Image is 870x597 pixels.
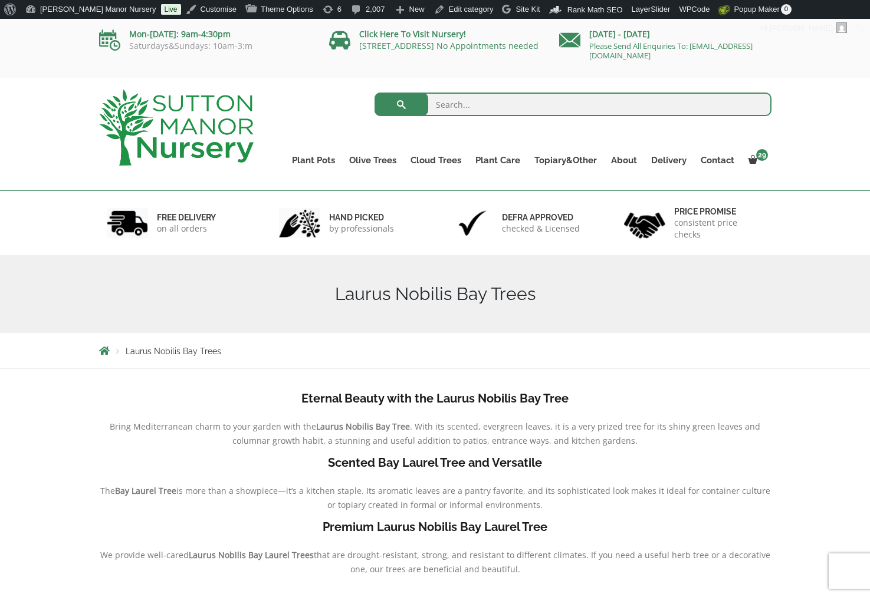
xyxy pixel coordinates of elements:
[644,152,694,169] a: Delivery
[468,152,527,169] a: Plant Care
[100,485,115,496] span: The
[559,27,771,41] p: [DATE] - [DATE]
[694,152,741,169] a: Contact
[107,208,148,238] img: 1.jpg
[502,223,580,235] p: checked & Licensed
[674,206,764,217] h6: Price promise
[452,208,493,238] img: 3.jpg
[301,391,569,405] b: Eternal Beauty with the Laurus Nobilis Bay Tree
[329,223,394,235] p: by professionals
[157,212,216,223] h6: FREE DELIVERY
[516,5,540,14] span: Site Kit
[527,152,604,169] a: Topiary&Other
[567,5,623,14] span: Rank Math SEO
[99,90,254,166] img: logo
[279,208,320,238] img: 2.jpg
[285,152,342,169] a: Plant Pots
[314,549,770,575] span: that are drought-resistant, strong, and resistant to different climates. If you need a useful her...
[328,456,542,470] b: Scented Bay Laurel Tree and Versatile
[161,4,181,15] a: Live
[115,485,176,496] b: Bay Laurel Tree
[674,217,764,240] p: consistent price checks
[126,347,221,356] span: Laurus Nobilis Bay Trees
[770,24,833,32] span: [PERSON_NAME]
[232,421,760,446] span: . With its scented, evergreen leaves, it is a very prized tree for its shiny green leaves and col...
[176,485,770,510] span: is more than a showpiece—it’s a kitchen staple. Its aromatic leaves are a pantry favorite, and it...
[741,152,771,169] a: 29
[403,152,468,169] a: Cloud Trees
[99,27,311,41] p: Mon-[DATE]: 9am-4:30pm
[342,152,403,169] a: Olive Trees
[329,212,394,223] h6: hand picked
[99,41,311,51] p: Saturdays&Sundays: 10am-3:m
[502,212,580,223] h6: Defra approved
[359,28,466,39] a: Click Here To Visit Nursery!
[624,205,665,241] img: 4.jpg
[189,549,314,560] b: Laurus Nobilis Bay Laurel Trees
[375,93,771,116] input: Search...
[99,346,771,355] nav: Breadcrumbs
[359,40,539,51] a: [STREET_ADDRESS] No Appointments needed
[99,283,771,305] h1: Laurus Nobilis Bay Trees
[323,520,547,534] b: Premium Laurus Nobilis Bay Laurel Tree
[781,4,792,15] span: 0
[157,223,216,235] p: on all orders
[110,421,316,432] span: Bring Mediterranean charm to your garden with the
[756,19,852,38] a: Hi,
[756,149,768,161] span: 29
[604,152,644,169] a: About
[316,421,410,432] b: Laurus Nobilis Bay Tree
[100,549,189,560] span: We provide well-cared
[589,41,753,61] a: Please Send All Enquiries To: [EMAIL_ADDRESS][DOMAIN_NAME]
